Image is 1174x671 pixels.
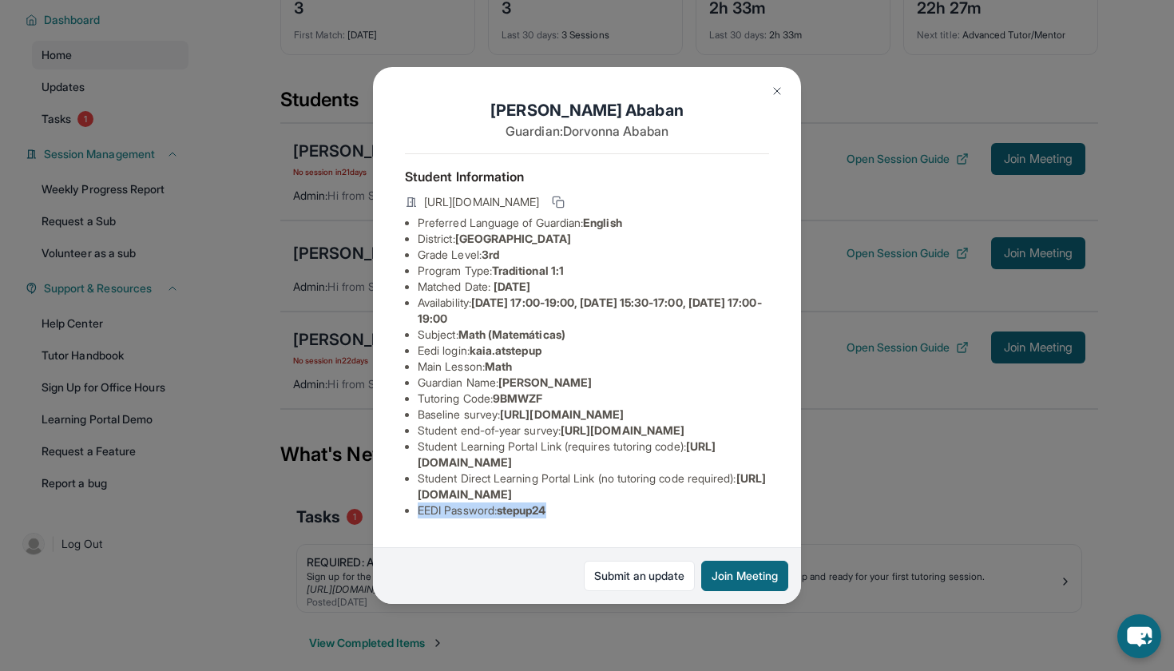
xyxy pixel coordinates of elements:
[493,391,542,405] span: 9BMWZF
[405,167,769,186] h4: Student Information
[418,231,769,247] li: District:
[418,247,769,263] li: Grade Level:
[418,407,769,423] li: Baseline survey :
[405,121,769,141] p: Guardian: Dorvonna Ababan
[418,391,769,407] li: Tutoring Code :
[497,503,546,517] span: stepup24
[584,561,695,591] a: Submit an update
[485,359,512,373] span: Math
[549,193,568,212] button: Copy link
[418,375,769,391] li: Guardian Name :
[498,375,592,389] span: [PERSON_NAME]
[494,280,530,293] span: [DATE]
[482,248,499,261] span: 3rd
[418,470,769,502] li: Student Direct Learning Portal Link (no tutoring code required) :
[470,343,541,357] span: kaia.atstepup
[418,423,769,439] li: Student end-of-year survey :
[458,328,565,341] span: Math (Matemáticas)
[701,561,788,591] button: Join Meeting
[418,295,769,327] li: Availability:
[418,502,769,518] li: EEDI Password :
[561,423,684,437] span: [URL][DOMAIN_NAME]
[424,194,539,210] span: [URL][DOMAIN_NAME]
[418,343,769,359] li: Eedi login :
[418,263,769,279] li: Program Type:
[405,99,769,121] h1: [PERSON_NAME] Ababan
[455,232,571,245] span: [GEOGRAPHIC_DATA]
[418,279,769,295] li: Matched Date:
[418,215,769,231] li: Preferred Language of Guardian:
[771,85,783,97] img: Close Icon
[418,359,769,375] li: Main Lesson :
[418,296,762,325] span: [DATE] 17:00-19:00, [DATE] 15:30-17:00, [DATE] 17:00-19:00
[500,407,624,421] span: [URL][DOMAIN_NAME]
[418,327,769,343] li: Subject :
[583,216,622,229] span: English
[1117,614,1161,658] button: chat-button
[492,264,564,277] span: Traditional 1:1
[418,439,769,470] li: Student Learning Portal Link (requires tutoring code) :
